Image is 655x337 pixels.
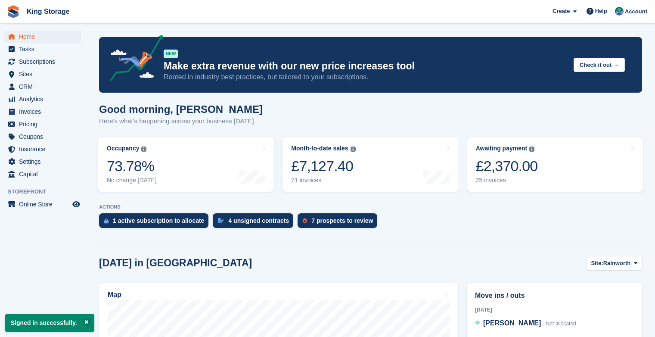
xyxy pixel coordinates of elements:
[4,31,81,43] a: menu
[19,43,71,55] span: Tasks
[99,213,213,232] a: 1 active subscription to allocate
[4,143,81,155] a: menu
[19,168,71,180] span: Capital
[303,218,307,223] img: prospect-51fa495bee0391a8d652442698ab0144808aea92771e9ea1ae160a38d050c398.svg
[4,106,81,118] a: menu
[98,137,274,192] a: Occupancy 73.78% No change [DATE]
[107,145,139,152] div: Occupancy
[19,31,71,43] span: Home
[298,213,382,232] a: 7 prospects to review
[19,68,71,80] span: Sites
[625,7,647,16] span: Account
[19,131,71,143] span: Coupons
[4,68,81,80] a: menu
[99,116,263,126] p: Here's what's happening across your business [DATE]
[113,217,204,224] div: 1 active subscription to allocate
[351,147,356,152] img: icon-info-grey-7440780725fd019a000dd9b08b2336e03edf1995a4989e88bcd33f0948082b44.svg
[475,306,634,314] div: [DATE]
[164,60,567,72] p: Make extra revenue with our new price increases tool
[475,318,576,329] a: [PERSON_NAME] Not allocated
[228,217,289,224] div: 4 unsigned contracts
[108,291,121,299] h2: Map
[218,218,224,223] img: contract_signature_icon-13c848040528278c33f63329250d36e43548de30e8caae1d1a13099fd9432cc5.svg
[99,103,263,115] h1: Good morning, [PERSON_NAME]
[603,259,631,268] span: Rainworth
[476,177,538,184] div: 25 invoices
[107,177,157,184] div: No change [DATE]
[104,218,109,224] img: active_subscription_to_allocate_icon-d502201f5373d7db506a760aba3b589e785aa758c864c3986d89f69b8ff3...
[5,314,94,332] p: Signed in successfully.
[19,81,71,93] span: CRM
[4,118,81,130] a: menu
[467,137,643,192] a: Awaiting payment £2,370.00 25 invoices
[19,156,71,168] span: Settings
[291,157,355,175] div: £7,127.40
[476,145,528,152] div: Awaiting payment
[546,321,576,327] span: Not allocated
[99,257,252,269] h2: [DATE] in [GEOGRAPHIC_DATA]
[4,93,81,105] a: menu
[19,198,71,210] span: Online Store
[107,157,157,175] div: 73.78%
[23,4,73,19] a: King Storage
[99,204,642,210] p: ACTIONS
[476,157,538,175] div: £2,370.00
[291,177,355,184] div: 71 invoices
[19,106,71,118] span: Invoices
[103,35,163,84] img: price-adjustments-announcement-icon-8257ccfd72463d97f412b2fc003d46551f7dbcb40ab6d574587a9cd5c0d94...
[4,81,81,93] a: menu
[574,58,625,72] button: Check it out →
[595,7,607,16] span: Help
[4,156,81,168] a: menu
[213,213,298,232] a: 4 unsigned contracts
[4,198,81,210] a: menu
[19,93,71,105] span: Analytics
[4,43,81,55] a: menu
[141,147,146,152] img: icon-info-grey-7440780725fd019a000dd9b08b2336e03edf1995a4989e88bcd33f0948082b44.svg
[19,143,71,155] span: Insurance
[591,259,603,268] span: Site:
[7,5,20,18] img: stora-icon-8386f47178a22dfd0bd8f6a31ec36ba5ce8667c1dd55bd0f319d3a0aa187defe.svg
[4,168,81,180] a: menu
[164,50,178,58] div: NEW
[615,7,624,16] img: John King
[483,319,541,327] span: [PERSON_NAME]
[4,131,81,143] a: menu
[164,72,567,82] p: Rooted in industry best practices, but tailored to your subscriptions.
[282,137,458,192] a: Month-to-date sales £7,127.40 71 invoices
[529,147,534,152] img: icon-info-grey-7440780725fd019a000dd9b08b2336e03edf1995a4989e88bcd33f0948082b44.svg
[587,256,642,270] button: Site: Rainworth
[311,217,373,224] div: 7 prospects to review
[8,187,86,196] span: Storefront
[475,290,634,301] h2: Move ins / outs
[553,7,570,16] span: Create
[19,56,71,68] span: Subscriptions
[291,145,348,152] div: Month-to-date sales
[19,118,71,130] span: Pricing
[71,199,81,209] a: Preview store
[4,56,81,68] a: menu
